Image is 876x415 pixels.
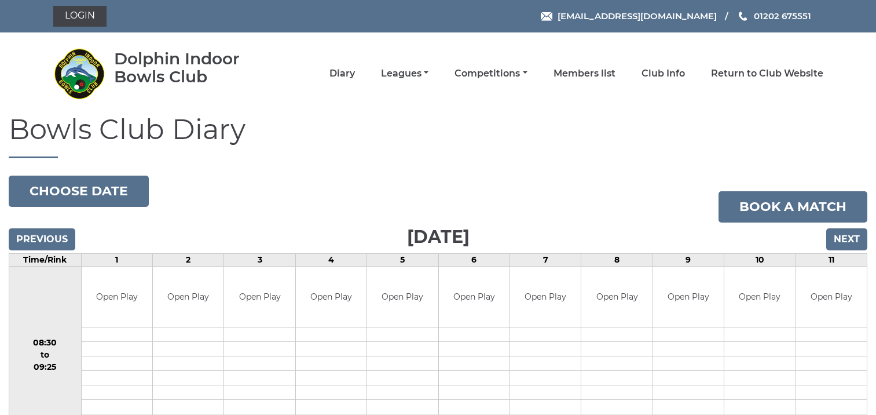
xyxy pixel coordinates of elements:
a: Competitions [455,67,527,80]
input: Next [826,228,867,250]
a: Leagues [381,67,428,80]
td: Open Play [367,267,438,327]
td: Open Play [724,267,795,327]
td: 3 [224,253,295,266]
td: Open Play [296,267,366,327]
td: 10 [724,253,796,266]
td: 1 [81,253,152,266]
a: Email [EMAIL_ADDRESS][DOMAIN_NAME] [541,9,717,23]
td: Open Play [796,267,867,327]
td: 11 [796,253,867,266]
td: Open Play [224,267,295,327]
a: Club Info [642,67,685,80]
button: Choose date [9,176,149,207]
td: Open Play [82,267,152,327]
td: Open Play [153,267,223,327]
td: 6 [438,253,510,266]
a: Members list [554,67,615,80]
td: Open Play [653,267,724,327]
a: Book a match [719,191,867,223]
h1: Bowls Club Diary [9,114,867,158]
td: Open Play [581,267,652,327]
img: Phone us [739,12,747,21]
td: 7 [510,253,581,266]
img: Email [541,12,552,21]
td: 2 [152,253,223,266]
a: Phone us 01202 675551 [737,9,811,23]
img: Dolphin Indoor Bowls Club [53,48,105,100]
td: 4 [295,253,366,266]
td: 8 [581,253,653,266]
td: Time/Rink [9,253,82,266]
a: Return to Club Website [711,67,823,80]
div: Dolphin Indoor Bowls Club [114,50,273,86]
input: Previous [9,228,75,250]
td: Open Play [510,267,581,327]
a: Diary [329,67,355,80]
span: [EMAIL_ADDRESS][DOMAIN_NAME] [558,10,717,21]
span: 01202 675551 [754,10,811,21]
td: 5 [367,253,438,266]
td: Open Play [439,267,510,327]
td: 9 [653,253,724,266]
a: Login [53,6,107,27]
